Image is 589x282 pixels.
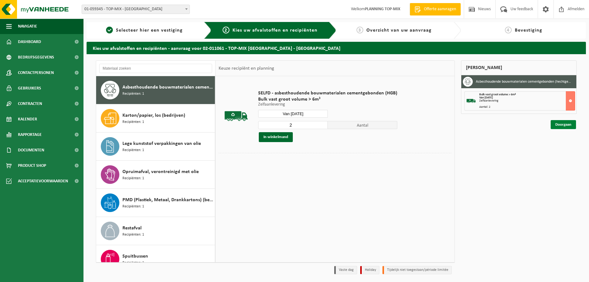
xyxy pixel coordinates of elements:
[479,93,516,96] span: Bulk vast groot volume > 6m³
[122,260,144,266] span: Recipiënten: 1
[18,50,54,65] span: Bedrijfsgegevens
[96,76,215,104] button: Asbesthoudende bouwmaterialen cementgebonden (hechtgebonden) Recipiënten: 1
[122,224,142,232] span: Restafval
[18,173,68,189] span: Acceptatievoorwaarden
[122,196,213,204] span: PMD (Plastiek, Metaal, Drankkartons) (bedrijven)
[476,77,572,87] h3: Asbesthoudende bouwmaterialen cementgebonden (hechtgebonden)
[328,121,397,129] span: Aantal
[360,266,379,274] li: Holiday
[356,27,363,33] span: 3
[551,120,576,129] a: Doorgaan
[233,28,318,33] span: Kies uw afvalstoffen en recipiënten
[96,161,215,189] button: Opruimafval, verontreinigd met olie Recipiënten: 1
[334,266,357,274] li: Vaste dag
[410,3,461,15] a: Offerte aanvragen
[18,65,54,80] span: Contactpersonen
[258,90,397,96] span: SELFD - asbesthoudende bouwmaterialen cementgebonden (HGB)
[122,168,199,176] span: Opruimafval, verontreinigd met olie
[122,147,144,153] span: Recipiënten: 1
[366,28,432,33] span: Overzicht van uw aanvraag
[122,91,144,97] span: Recipiënten: 1
[96,104,215,132] button: Karton/papier, los (bedrijven) Recipiënten: 1
[82,5,190,14] span: 01-059345 - TOP-MIX - Oostende
[18,80,41,96] span: Gebruikers
[223,27,229,33] span: 2
[96,189,215,217] button: PMD (Plastiek, Metaal, Drankkartons) (bedrijven) Recipiënten: 1
[479,96,493,99] strong: Van [DATE]
[365,7,400,11] strong: PLANNING TOP-MIX
[96,245,215,273] button: Spuitbussen Recipiënten: 1
[90,27,199,34] a: 1Selecteer hier een vestiging
[106,27,113,33] span: 1
[18,158,46,173] span: Product Shop
[18,34,41,50] span: Dashboard
[259,132,293,142] button: In winkelmand
[18,96,42,111] span: Contracten
[122,253,148,260] span: Spuitbussen
[479,106,575,109] div: Aantal: 2
[258,102,397,107] p: Zelfaanlevering
[122,119,144,125] span: Recipiënten: 1
[18,111,37,127] span: Kalender
[122,204,144,210] span: Recipiënten: 1
[116,28,183,33] span: Selecteer hier een vestiging
[122,112,185,119] span: Karton/papier, los (bedrijven)
[122,140,201,147] span: Lege kunststof verpakkingen van olie
[18,127,42,142] span: Rapportage
[479,99,575,102] div: Zelfaanlevering
[382,266,452,274] li: Tijdelijk niet toegestaan/période limitée
[122,176,144,181] span: Recipiënten: 1
[505,27,512,33] span: 4
[122,84,213,91] span: Asbesthoudende bouwmaterialen cementgebonden (hechtgebonden)
[18,142,44,158] span: Documenten
[216,61,277,76] div: Keuze recipiënt en planning
[87,42,586,54] h2: Kies uw afvalstoffen en recipiënten - aanvraag voor 02-011061 - TOP-MIX [GEOGRAPHIC_DATA] - [GEOG...
[422,6,458,12] span: Offerte aanvragen
[96,132,215,161] button: Lege kunststof verpakkingen van olie Recipiënten: 1
[99,64,212,73] input: Materiaal zoeken
[515,28,542,33] span: Bevestiging
[258,96,397,102] span: Bulk vast groot volume > 6m³
[96,217,215,245] button: Restafval Recipiënten: 1
[18,19,37,34] span: Navigatie
[258,110,328,118] input: Selecteer datum
[461,60,577,75] div: [PERSON_NAME]
[122,232,144,238] span: Recipiënten: 1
